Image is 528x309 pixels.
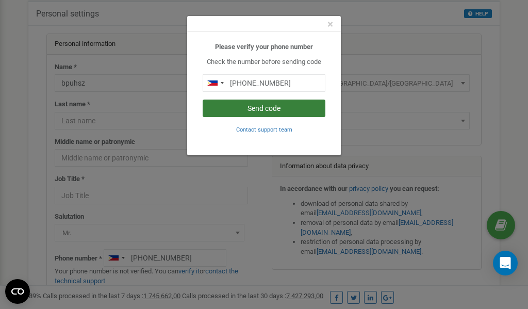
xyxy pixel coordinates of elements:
b: Please verify your phone number [215,43,313,51]
a: Contact support team [236,125,292,133]
p: Check the number before sending code [203,57,325,67]
span: × [327,18,333,30]
div: Telephone country code [203,75,227,91]
small: Contact support team [236,126,292,133]
button: Send code [203,100,325,117]
button: Close [327,19,333,30]
button: Open CMP widget [5,279,30,304]
div: Open Intercom Messenger [493,251,518,275]
input: 0905 123 4567 [203,74,325,92]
